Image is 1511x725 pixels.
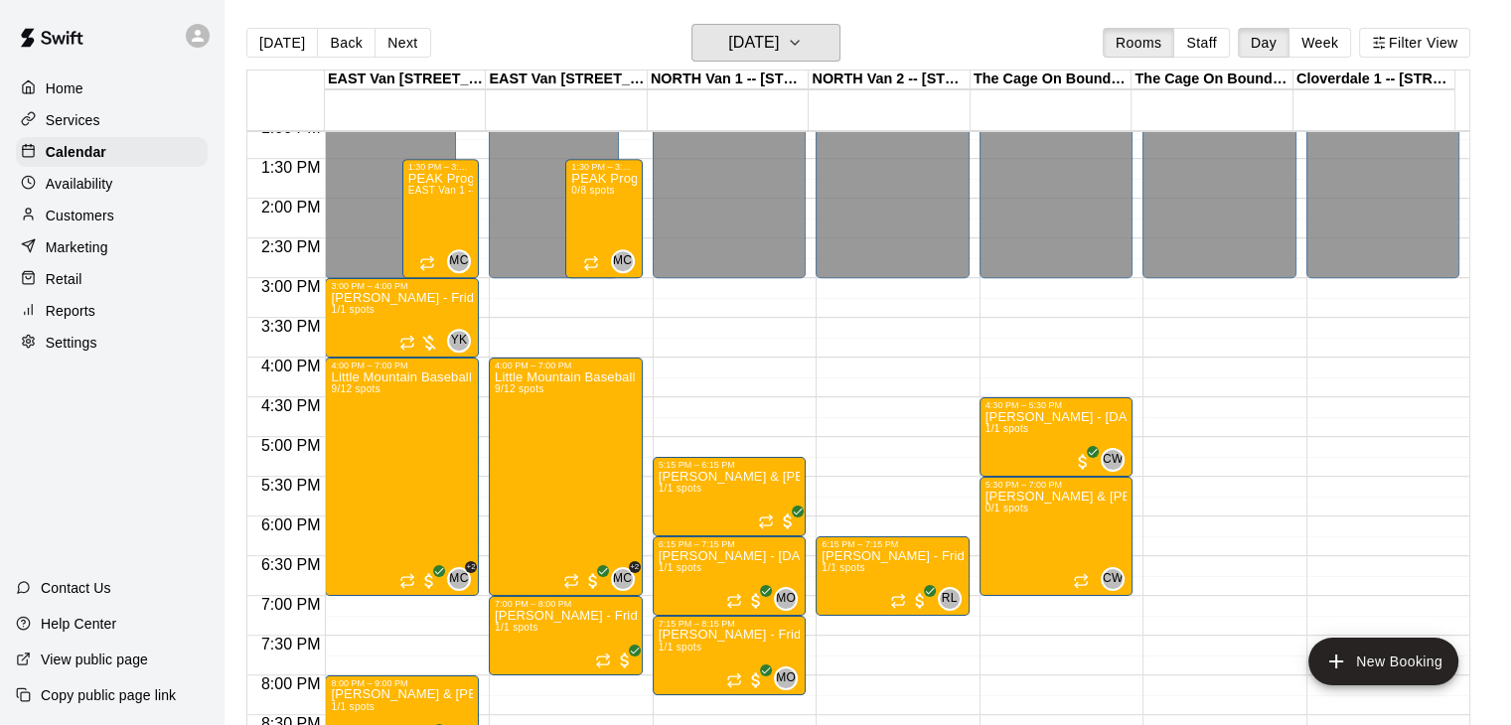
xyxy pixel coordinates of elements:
[659,483,702,494] span: 1/1 spots filled
[408,162,473,172] div: 1:30 PM – 3:00 PM
[1132,71,1293,89] div: The Cage On Boundary 2 -- [STREET_ADDRESS] ([PERSON_NAME] & [PERSON_NAME]), [GEOGRAPHIC_DATA]
[778,511,798,531] span: All customers have paid
[1073,573,1089,589] span: Recurring event
[571,185,615,196] span: 0/8 spots filled
[447,567,471,591] div: Michael Crouse
[325,71,487,89] div: EAST Van [STREET_ADDRESS]
[451,331,468,351] span: YK
[399,335,415,351] span: Recurring event
[1103,28,1174,58] button: Rooms
[971,71,1133,89] div: The Cage On Boundary 1 -- [STREET_ADDRESS] ([PERSON_NAME] & [PERSON_NAME]), [GEOGRAPHIC_DATA]
[659,460,801,470] div: 5:15 PM – 6:15 PM
[1101,567,1125,591] div: Cassidy Watt
[419,571,439,591] span: All customers have paid
[16,232,208,262] a: Marketing
[46,301,95,321] p: Reports
[331,304,375,315] span: 1/1 spots filled
[256,318,326,335] span: 3:30 PM
[565,159,642,278] div: 1:30 PM – 3:00 PM: PEAK Program - Every Friday (1:30pm - 3:00pm) @ East Van
[46,110,100,130] p: Services
[629,561,641,573] span: +2
[615,651,635,670] span: All customers have paid
[1103,450,1124,470] span: CW
[653,457,807,536] div: 5:15 PM – 6:15 PM: Bingham & Morris Pitching Group - Fridays, Oct 17-Dec19 @ North Van (10wks)
[611,567,635,591] div: Michael Crouse
[46,237,108,257] p: Marketing
[317,28,376,58] button: Back
[256,516,326,533] span: 6:00 PM
[256,358,326,374] span: 4:00 PM
[1103,569,1124,589] span: CW
[583,571,603,591] span: All customers have paid
[16,201,208,230] div: Customers
[46,78,83,98] p: Home
[16,73,208,103] div: Home
[331,678,473,688] div: 8:00 PM – 9:00 PM
[495,383,543,394] span: 9/12 spots filled
[256,199,326,216] span: 2:00 PM
[455,249,471,273] span: Michael Crouse
[942,589,958,609] span: RL
[408,185,582,196] span: EAST Van 1 -- [STREET_ADDRESS]
[331,701,375,712] span: 1/1 spots filled
[985,400,1128,410] div: 4:30 PM – 5:30 PM
[1308,638,1458,685] button: add
[653,616,807,695] div: 7:15 PM – 8:15 PM: Kai Stollery - Fridays, Oct 17-Dec19 @ North Van (9wks)
[776,589,796,609] span: MO
[402,159,479,278] div: 1:30 PM – 3:00 PM: PEAK Program - Every Friday (1:30pm - 3:00pm) @ East Van
[985,503,1029,513] span: 0/1 spots filled
[980,477,1133,596] div: 5:30 PM – 7:00 PM: Wyatt & Jayden - Oct 17 & 24 @ Boundary Cage
[822,539,964,549] div: 6:15 PM – 7:15 PM
[46,333,97,353] p: Settings
[256,397,326,414] span: 4:30 PM
[1173,28,1230,58] button: Staff
[449,251,468,271] span: MC
[325,278,479,358] div: 3:00 PM – 4:00 PM: Corey Strudwick - Fridays, Oct 17-Dec19 @ East Van (10wks)
[782,587,798,611] span: Manabu Ogawa
[985,423,1029,434] span: 1/1 spots filled
[613,569,632,589] span: MC
[583,255,599,271] span: Recurring event
[809,71,971,89] div: NORTH Van 2 -- [STREET_ADDRESS]
[659,562,702,573] span: 1/1 spots filled
[489,358,643,596] div: 4:00 PM – 7:00 PM: Little Mountain Baseball
[946,587,962,611] span: Ryan Leonard
[41,650,148,669] p: View public page
[726,593,742,609] span: Recurring event
[571,162,636,172] div: 1:30 PM – 3:00 PM
[910,591,930,611] span: All customers have paid
[41,685,176,705] p: Copy public page link
[41,578,111,598] p: Contact Us
[419,255,435,271] span: Recurring event
[16,105,208,135] a: Services
[325,358,479,596] div: 4:00 PM – 7:00 PM: Little Mountain Baseball
[611,249,635,273] div: Michael Crouse
[16,328,208,358] a: Settings
[495,361,637,370] div: 4:00 PM – 7:00 PM
[46,206,114,225] p: Customers
[774,587,798,611] div: Manabu Ogawa
[1238,28,1289,58] button: Day
[890,593,906,609] span: Recurring event
[455,329,471,353] span: Yuma Kiyono
[782,666,798,690] span: Manabu Ogawa
[774,666,798,690] div: Manabu Ogawa
[659,619,801,629] div: 7:15 PM – 8:15 PM
[659,539,801,549] div: 6:15 PM – 7:15 PM
[563,573,579,589] span: Recurring event
[256,636,326,652] span: 7:30 PM
[256,675,326,692] span: 8:00 PM
[455,567,471,591] span: Michael Crouse & 2 others
[256,596,326,613] span: 7:00 PM
[1101,448,1125,472] div: Cassidy Watt
[489,596,643,675] div: 7:00 PM – 8:00 PM: Sander Rifkin - Fridays, Oct 17-Dec 19 @ East Van (9wks)
[980,397,1133,477] div: 4:30 PM – 5:30 PM: George Gu - Friday, Oct 17 @ Boundary Cage
[16,169,208,199] div: Availability
[447,249,471,273] div: Michael Crouse
[16,296,208,326] a: Reports
[938,587,962,611] div: Ryan Leonard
